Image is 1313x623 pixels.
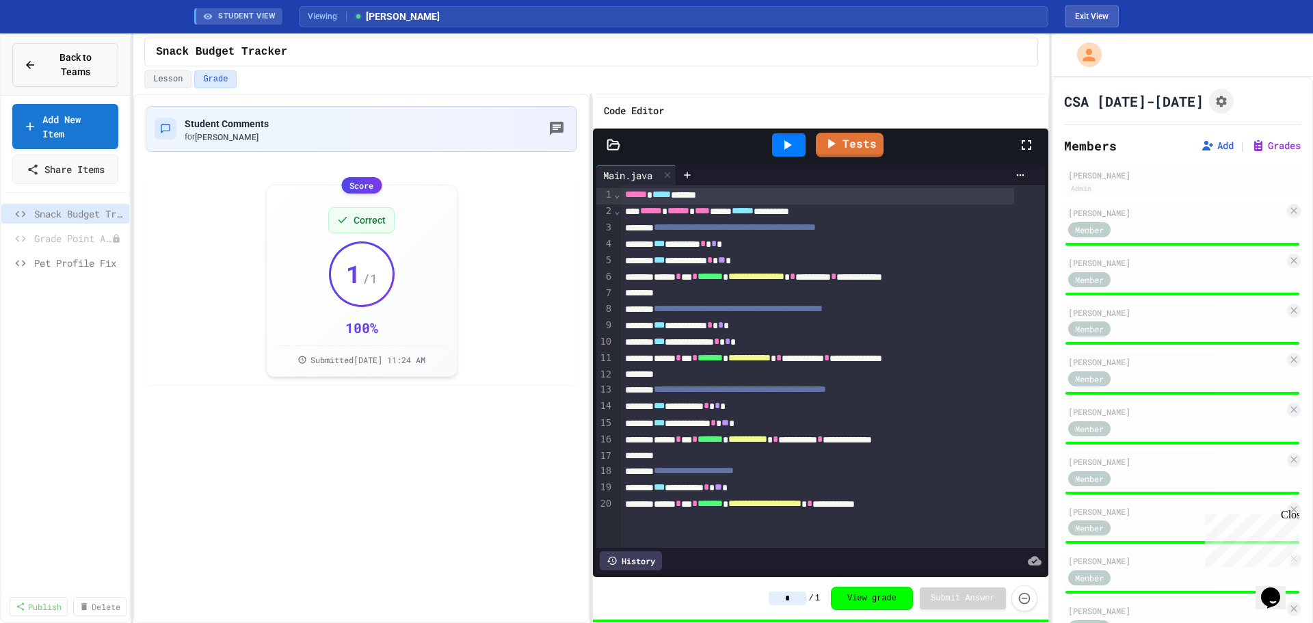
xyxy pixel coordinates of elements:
[920,587,1006,609] button: Submit Answer
[931,593,995,604] span: Submit Answer
[596,221,613,237] div: 3
[596,319,613,335] div: 9
[195,133,258,142] span: [PERSON_NAME]
[34,256,124,270] span: Pet Profile Fix
[596,270,613,287] div: 6
[185,118,269,129] span: Student Comments
[596,254,613,270] div: 5
[185,131,269,143] div: for
[1199,509,1299,567] iframe: chat widget
[1068,605,1284,617] div: [PERSON_NAME]
[354,10,440,24] span: [PERSON_NAME]
[613,205,620,216] span: Fold line
[596,481,613,497] div: 19
[111,234,121,243] div: Unpublished
[341,177,382,194] div: Score
[10,597,68,616] a: Publish
[156,44,287,60] span: Snack Budget Tracker
[1068,183,1094,194] div: Admin
[1068,406,1284,418] div: [PERSON_NAME]
[596,302,613,319] div: 8
[1064,136,1117,155] h2: Members
[596,352,613,368] div: 11
[1068,207,1284,219] div: [PERSON_NAME]
[1075,522,1104,534] span: Member
[1075,373,1104,385] span: Member
[809,593,814,604] span: /
[1256,568,1299,609] iframe: chat widget
[596,287,613,302] div: 7
[596,464,613,481] div: 18
[1075,473,1104,485] span: Member
[5,5,94,87] div: Chat with us now!Close
[613,189,620,200] span: Fold line
[345,318,378,337] div: 100 %
[1075,323,1104,335] span: Member
[1068,356,1284,368] div: [PERSON_NAME]
[1075,274,1104,286] span: Member
[604,103,664,120] h6: Code Editor
[1068,169,1297,181] div: [PERSON_NAME]
[1068,555,1284,567] div: [PERSON_NAME]
[12,104,118,149] a: Add New Item
[308,10,347,23] span: Viewing
[34,231,111,246] span: Grade Point Average
[596,416,613,433] div: 15
[596,383,613,399] div: 13
[815,593,820,604] span: 1
[1068,455,1284,468] div: [PERSON_NAME]
[1075,423,1104,435] span: Member
[1239,137,1246,154] span: |
[816,133,884,157] a: Tests
[1064,92,1204,111] h1: CSA [DATE]-[DATE]
[1075,572,1104,584] span: Member
[596,237,613,254] div: 4
[1068,256,1284,269] div: [PERSON_NAME]
[144,70,191,88] button: Lesson
[73,597,127,616] a: Delete
[218,11,276,23] span: STUDENT VIEW
[596,368,613,383] div: 12
[596,399,613,416] div: 14
[354,213,386,227] span: Correct
[346,260,361,287] span: 1
[1251,139,1301,153] button: Grades
[1068,306,1284,319] div: [PERSON_NAME]
[1063,39,1105,70] div: My Account
[1201,139,1234,153] button: Add
[596,335,613,352] div: 10
[34,207,124,221] span: Snack Budget Tracker
[1075,224,1104,236] span: Member
[831,587,913,610] button: View grade
[1011,585,1037,611] button: Force resubmission of student's answer (Admin only)
[1209,89,1234,114] button: Assignment Settings
[596,497,613,514] div: 20
[596,433,613,449] div: 16
[600,551,662,570] div: History
[596,188,613,204] div: 1
[44,51,107,79] span: Back to Teams
[310,354,425,365] span: Submitted [DATE] 11:24 AM
[194,70,237,88] button: Grade
[12,155,118,184] a: Share Items
[596,204,613,221] div: 2
[1068,505,1284,518] div: [PERSON_NAME]
[596,449,613,464] div: 17
[12,43,118,87] button: Back to Teams
[1065,5,1119,27] button: Exit student view
[596,168,659,183] div: Main.java
[596,165,676,185] div: Main.java
[362,269,377,288] span: / 1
